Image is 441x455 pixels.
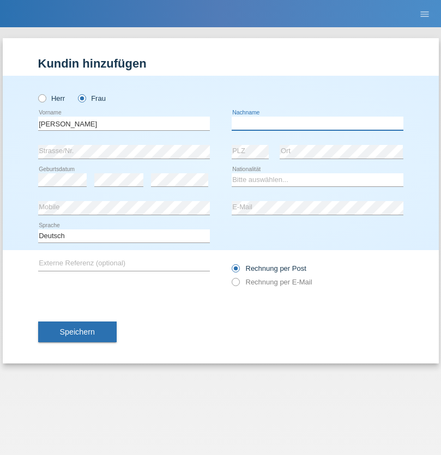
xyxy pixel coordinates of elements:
input: Rechnung per E-Mail [232,278,239,292]
input: Herr [38,94,45,101]
label: Herr [38,94,65,102]
input: Rechnung per Post [232,264,239,278]
a: menu [414,10,436,17]
button: Speichern [38,321,117,342]
label: Frau [78,94,106,102]
input: Frau [78,94,85,101]
label: Rechnung per Post [232,264,306,272]
span: Speichern [60,327,95,336]
i: menu [419,9,430,20]
label: Rechnung per E-Mail [232,278,312,286]
h1: Kundin hinzufügen [38,57,403,70]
